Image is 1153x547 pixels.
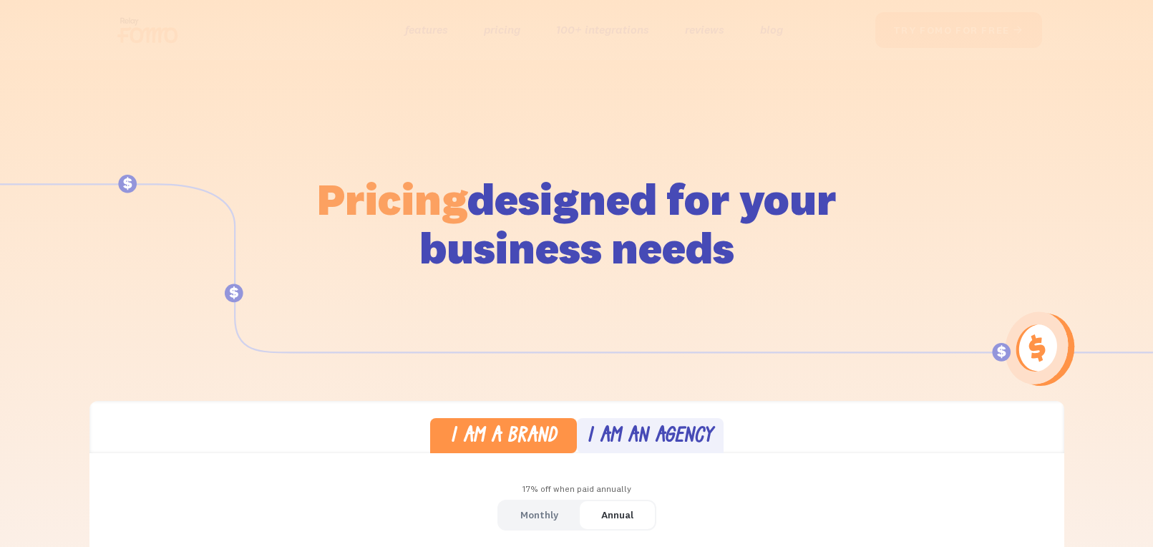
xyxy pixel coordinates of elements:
[875,12,1042,48] a: try fomo for free
[1013,24,1024,37] span: 
[601,505,633,526] div: Annual
[556,19,649,40] a: 100+ integrations
[685,19,724,40] a: reviews
[450,427,557,447] div: I am a brand
[316,175,837,272] h1: designed for your business needs
[760,19,783,40] a: blog
[484,19,520,40] a: pricing
[89,479,1064,500] div: 17% off when paid annually
[405,19,448,40] a: features
[317,171,467,226] span: Pricing
[520,505,558,526] div: Monthly
[587,427,713,447] div: I am an agency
